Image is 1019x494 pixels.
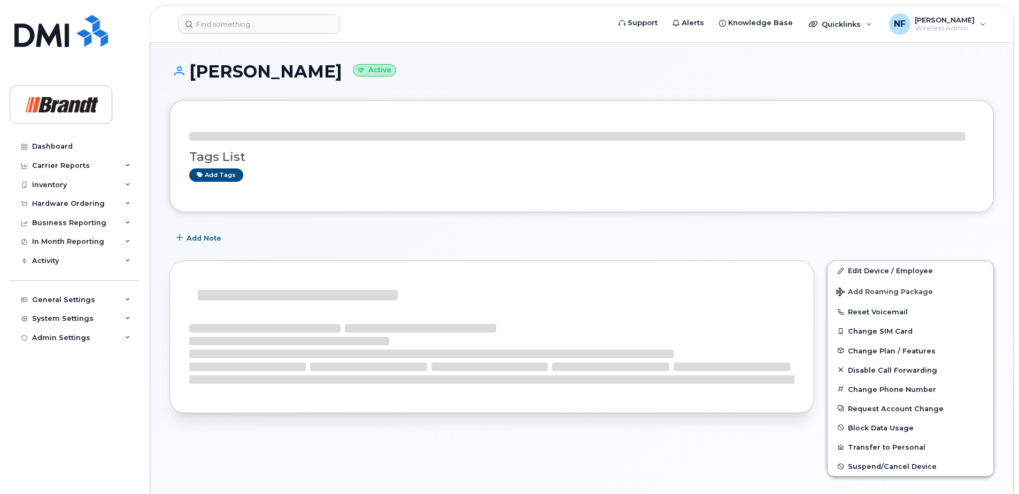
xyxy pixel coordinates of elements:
[353,64,396,76] small: Active
[828,399,993,418] button: Request Account Change
[189,150,974,164] h3: Tags List
[828,360,993,380] button: Disable Call Forwarding
[848,366,937,374] span: Disable Call Forwarding
[828,321,993,341] button: Change SIM Card
[187,233,221,243] span: Add Note
[828,261,993,280] a: Edit Device / Employee
[828,437,993,457] button: Transfer to Personal
[828,457,993,476] button: Suspend/Cancel Device
[828,380,993,399] button: Change Phone Number
[828,302,993,321] button: Reset Voicemail
[828,418,993,437] button: Block Data Usage
[848,346,936,354] span: Change Plan / Features
[836,288,933,298] span: Add Roaming Package
[169,228,230,248] button: Add Note
[828,341,993,360] button: Change Plan / Features
[828,280,993,302] button: Add Roaming Package
[189,168,243,182] a: Add tags
[169,62,994,81] h1: [PERSON_NAME]
[848,462,937,470] span: Suspend/Cancel Device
